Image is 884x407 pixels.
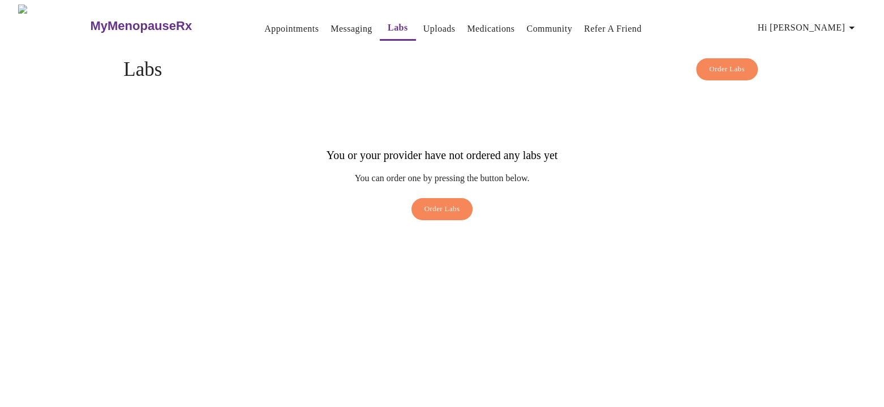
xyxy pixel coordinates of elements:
[580,18,646,40] button: Refer a Friend
[18,5,89,47] img: MyMenopauseRx Logo
[584,21,642,37] a: Refer a Friend
[411,198,473,220] button: Order Labs
[753,16,863,39] button: Hi [PERSON_NAME]
[264,21,319,37] a: Appointments
[462,18,519,40] button: Medications
[123,58,760,81] h4: Labs
[423,21,456,37] a: Uploads
[424,203,460,216] span: Order Labs
[90,19,192,33] h3: MyMenopauseRx
[327,173,557,183] p: You can order one by pressing the button below.
[326,18,376,40] button: Messaging
[327,149,557,162] h3: You or your provider have not ordered any labs yet
[260,18,323,40] button: Appointments
[331,21,372,37] a: Messaging
[419,18,460,40] button: Uploads
[380,16,416,41] button: Labs
[522,18,577,40] button: Community
[758,20,859,36] span: Hi [PERSON_NAME]
[526,21,572,37] a: Community
[467,21,514,37] a: Medications
[89,6,237,46] a: MyMenopauseRx
[409,198,476,226] a: Order Labs
[696,58,758,80] button: Order Labs
[709,63,745,76] span: Order Labs
[388,20,408,36] a: Labs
